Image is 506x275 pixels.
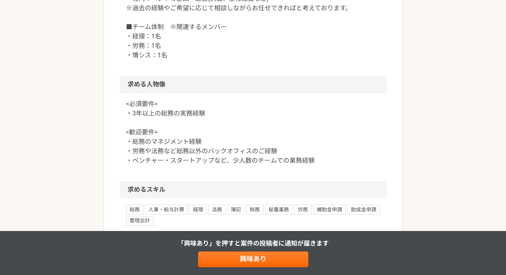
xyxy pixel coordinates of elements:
span: 労務 [294,205,311,214]
a: 興味あり [198,251,308,267]
span: 秘書業務 [265,205,293,214]
h2: 求める人物像 [120,76,387,93]
h2: 求めるスキル [120,181,387,198]
span: 経理 [189,205,207,214]
p: 「興味あり」を押すと 案件の投稿者に通知が届きます [178,239,329,248]
span: 助成金申請 [347,205,380,214]
span: 簿記 [227,205,245,214]
span: 人事・給与計算 [145,205,188,214]
span: 法務 [208,205,226,214]
span: 総務 [126,205,143,214]
span: 税務 [246,205,263,214]
span: 管理会計 [126,216,154,225]
p: <必須要件> ・3年以上の総務の実務経験 <歓迎要件> ・総務のマネジメント経験 ・労務や法務など総務以外のバックオフィスのご経験 ・ベンチャー・スタートアップなど、少人数のチームでの業務経験 [126,99,380,165]
span: 補助金申請 [313,205,346,214]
